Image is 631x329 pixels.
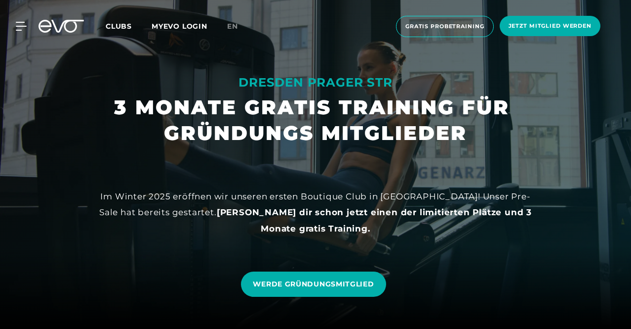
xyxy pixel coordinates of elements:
h1: 3 MONATE GRATIS TRAINING FÜR GRÜNDUNGS MITGLIEDER [114,94,517,146]
span: Clubs [106,22,132,31]
a: Clubs [106,21,152,31]
span: WERDE GRÜNDUNGSMITGLIED [253,279,374,289]
strong: [PERSON_NAME] dir schon jetzt einen der limitierten Plätze und 3 Monate gratis Training. [217,207,532,233]
a: Jetzt Mitglied werden [497,16,603,37]
span: en [227,22,238,31]
a: en [227,21,250,32]
a: WERDE GRÜNDUNGSMITGLIED [241,272,386,297]
span: Jetzt Mitglied werden [509,22,592,30]
div: Im Winter 2025 eröffnen wir unseren ersten Boutique Club in [GEOGRAPHIC_DATA]! Unser Pre-Sale hat... [93,188,538,236]
a: MYEVO LOGIN [152,22,207,31]
a: Gratis Probetraining [393,16,497,37]
span: Gratis Probetraining [405,22,484,31]
div: DRESDEN PRAGER STR [114,75,517,91]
